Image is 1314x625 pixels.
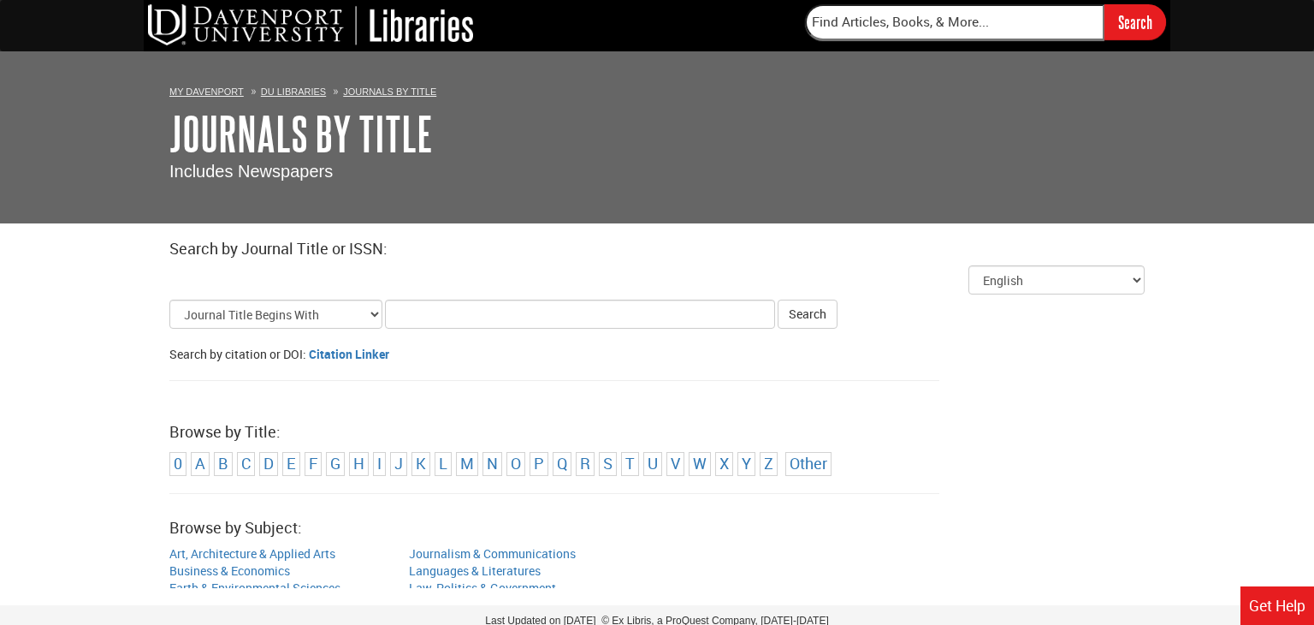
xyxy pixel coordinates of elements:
a: Journalism & Communications [409,545,576,562]
li: Browse by letter [456,452,478,476]
a: Browse by U [648,453,658,473]
a: Browse by S [603,453,613,473]
a: Languages & Literatures [409,562,541,579]
li: Browse by letter [282,452,300,476]
a: Browse by D [263,453,274,473]
a: Browse by T [625,453,635,473]
a: My Davenport [169,86,244,97]
li: Browse by letter [760,452,778,476]
a: Browse by H [353,453,364,473]
ol: Breadcrumbs [169,82,1145,99]
li: Browse by letter [305,452,322,476]
li: Browse by letter [169,452,186,476]
a: Business & Economics [169,562,290,579]
a: Browse by G [330,453,340,473]
li: Browse by letter [621,452,639,476]
a: Browse by R [580,453,590,473]
a: Journals By Title [343,86,436,97]
li: Browse by letter [191,452,210,476]
a: Browse by Q [557,453,567,473]
li: Browse by letter [349,452,369,476]
li: Browse by letter [643,452,662,476]
input: Search [1104,4,1166,39]
a: Browse by other [790,453,827,473]
li: Browse by letter [737,452,755,476]
h2: Search by Journal Title or ISSN: [169,241,1145,258]
a: Browse by Y [742,453,751,473]
li: Browse by letter [237,452,255,476]
img: DU Libraries [148,4,473,45]
button: Search [778,300,838,329]
a: Browse by K [416,453,426,473]
a: DU Libraries [261,86,326,97]
li: Browse by letter [689,452,711,476]
a: Browse by V [671,453,680,473]
li: Browse by letter [482,452,502,476]
li: Browse by letter [530,452,548,476]
a: Browse by L [439,453,447,473]
li: Browse by letter [553,452,571,476]
a: Law, Politics & Government [409,580,556,596]
li: Browse by letter [214,452,233,476]
a: Browse by E [287,453,296,473]
a: Citation Linker [309,346,389,362]
a: Browse by F [309,453,317,473]
a: Art, Architecture & Applied Arts [169,545,335,562]
a: Browse by Z [764,453,773,473]
li: Browse by letter [715,452,733,476]
li: Browse by letter [373,452,386,476]
input: Find Articles, Books, & More... [805,4,1104,40]
a: Browse by P [534,453,544,473]
a: Browse by O [511,453,521,473]
li: Browse by letter [506,452,525,476]
span: Search by citation or DOI: [169,346,306,362]
li: Browse by letter [435,452,452,476]
a: Browse by C [241,453,251,473]
li: Browse by letter [390,452,407,476]
li: Browse by letter [666,452,684,476]
a: Browse by 0 [174,453,182,473]
p: Includes Newspapers [169,159,1145,184]
a: Earth & Environmental Sciences [169,580,340,596]
a: Browse by A [195,453,205,473]
li: Browse by letter [599,452,617,476]
li: Browse by letter [576,452,595,476]
a: Browse by N [487,453,498,473]
a: Browse by W [693,453,707,473]
a: Browse by X [719,453,729,473]
a: Browse by J [394,453,403,473]
a: Journals By Title [169,107,433,160]
li: Browse by letter [326,452,345,476]
h2: Browse by Title: [169,424,1145,441]
h2: Browse by Subject: [169,520,1145,537]
li: Browse by letter [259,452,278,476]
li: Browse by letter [411,452,430,476]
a: Browse by I [377,453,382,473]
a: Get Help [1240,586,1314,625]
a: Browse by M [460,453,474,473]
a: Browse by B [218,453,228,473]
